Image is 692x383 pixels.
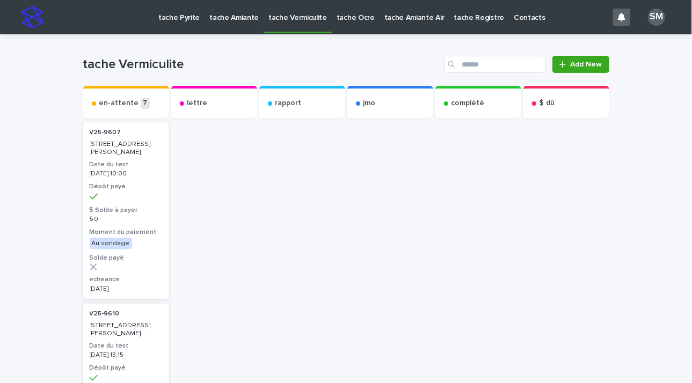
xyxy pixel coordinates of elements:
[90,129,121,136] p: V25-9607
[83,57,440,72] h1: tache Vermiculite
[648,9,665,26] div: SM
[90,322,163,337] p: [STREET_ADDRESS][PERSON_NAME]
[90,170,163,178] p: [DATE] 10:00
[90,160,163,169] h3: Date du test
[187,99,208,108] p: lettre
[90,182,163,191] h3: Dépôt payé
[90,228,163,237] h3: Moment du paiement
[90,351,163,359] p: [DATE] 13:15
[90,238,132,249] div: Au sondage
[90,216,163,223] p: $ 0
[571,61,602,68] span: Add New
[90,310,120,318] p: V25-9610
[90,275,163,284] h3: echeance
[90,342,163,350] h3: Date du test
[90,364,163,372] h3: Dépôt payé
[90,141,163,156] p: [STREET_ADDRESS][PERSON_NAME]
[275,99,302,108] p: rapport
[451,99,485,108] p: complété
[552,56,609,73] a: Add New
[141,98,150,109] p: 7
[83,122,169,299] a: V25-9607 [STREET_ADDRESS][PERSON_NAME]Date du test[DATE] 10:00Dépôt payé$ Solde à payer$ 0Moment ...
[444,56,546,73] input: Search
[90,285,163,293] p: [DATE]
[90,254,163,262] h3: Solde payé
[363,99,376,108] p: jmo
[21,6,43,28] img: stacker-logo-s-only.png
[90,206,163,215] h3: $ Solde à payer
[99,99,139,108] p: en-attente
[540,99,555,108] p: $ dû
